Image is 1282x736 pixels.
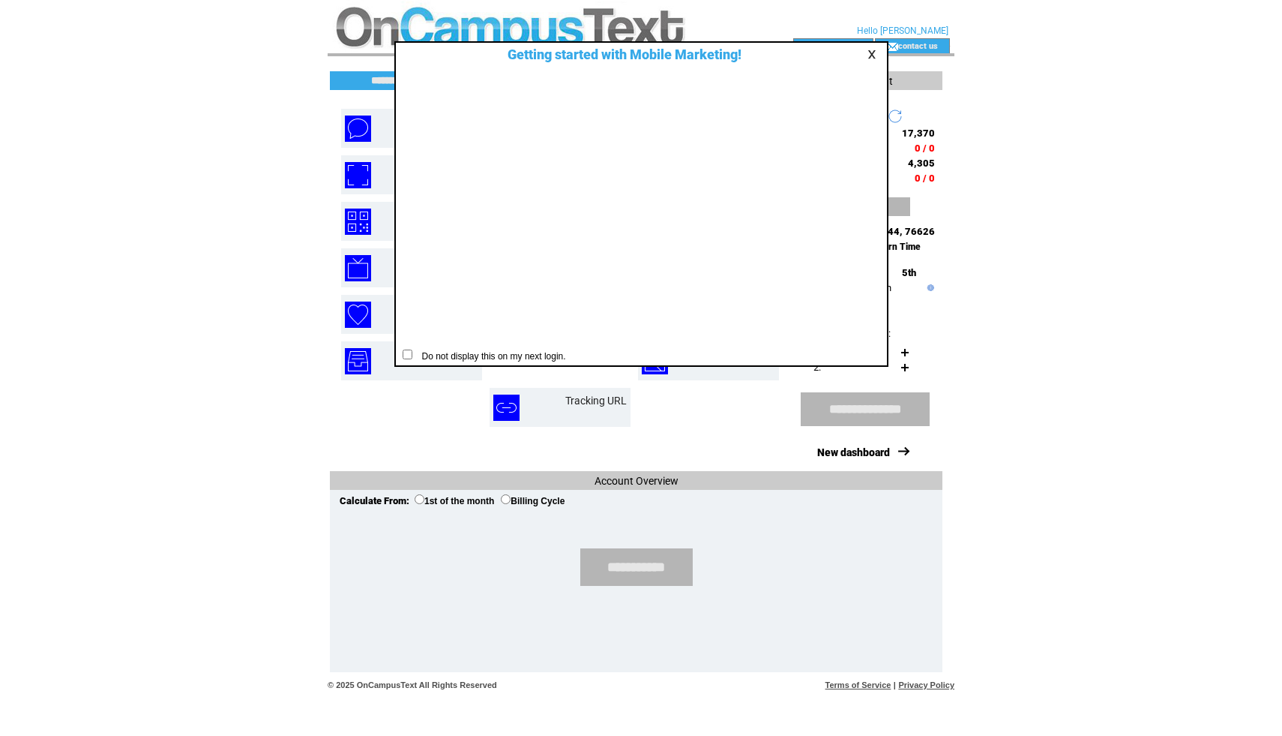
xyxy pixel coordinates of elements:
a: Terms of Service [825,680,891,689]
img: text-to-screen.png [345,255,371,281]
img: contact_us_icon.gif [887,41,898,53]
img: help.gif [924,284,934,291]
span: Account Overview [595,475,678,487]
span: 5th [902,267,916,278]
span: © 2025 OnCampusText All Rights Reserved [328,680,497,689]
span: 17,370 [902,128,935,139]
span: Eastern Time [866,242,921,252]
a: Privacy Policy [898,680,954,689]
span: Do not display this on my next login. [415,351,566,362]
span: | [894,680,896,689]
a: contact us [898,41,938,50]
label: 1st of the month [415,496,494,506]
input: Billing Cycle [501,494,511,504]
input: 1st of the month [415,494,424,504]
img: inbox.png [345,348,371,374]
span: 71444, 76626 [870,226,935,237]
img: mobile-coupons.png [345,162,371,188]
img: birthday-wishes.png [345,302,371,328]
span: 2. [813,362,821,373]
label: Billing Cycle [501,496,565,506]
img: tracking-url.png [493,395,520,421]
a: New dashboard [817,446,890,458]
span: 0 / 0 [915,143,935,154]
img: text-blast.png [345,116,371,142]
span: 0 / 0 [915,173,935,184]
img: qr-codes.png [345,209,371,235]
span: Calculate From: [340,495,409,506]
span: 4,305 [908,158,935,169]
a: Tracking URL [565,395,627,407]
span: Getting started with Mobile Marketing! [493,47,741,62]
img: account_icon.gif [816,41,828,53]
span: Hello [PERSON_NAME] [857,26,948,36]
